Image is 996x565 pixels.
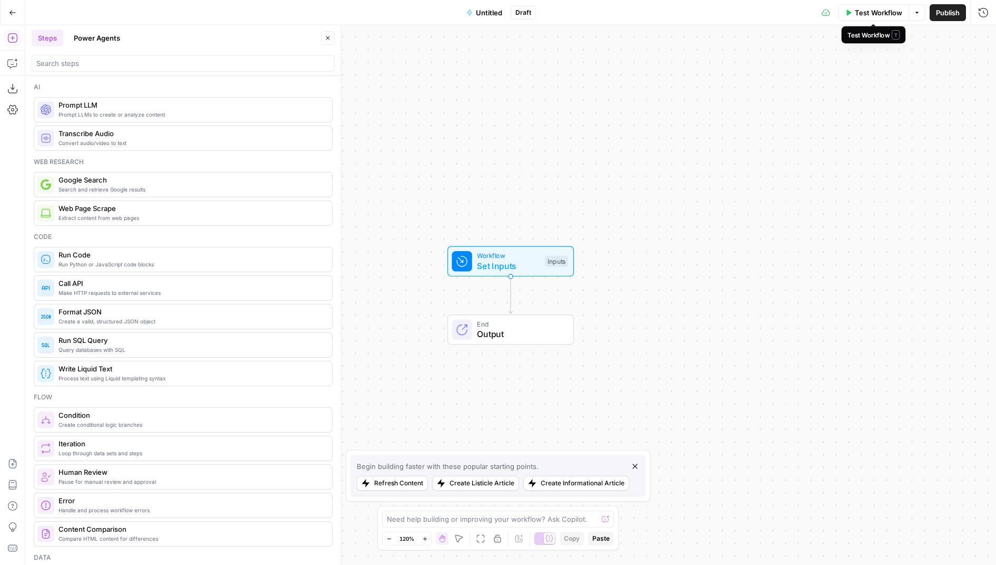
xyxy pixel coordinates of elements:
span: Run Code [58,250,324,260]
span: Convert audio/video to text [58,139,324,147]
span: Compare HTML content for differences [58,534,324,543]
span: Publish [936,7,960,18]
span: Make HTTP requests to external services [58,289,324,297]
button: Paste [588,532,614,545]
span: Copy [564,534,580,543]
div: Begin building faster with these popular starting points. [357,461,539,472]
span: Workflow [477,251,540,261]
div: Ai [34,82,333,92]
span: Pause for manual review and approval [58,477,324,486]
span: Test Workflow [855,7,902,18]
span: Format JSON [58,307,324,317]
span: Run Python or JavaScript code blocks [58,260,324,269]
span: Error [58,495,324,506]
div: WorkflowSet InputsInputs [413,246,609,277]
div: Flow [34,392,333,402]
div: Data [34,553,333,562]
button: Publish [930,4,966,21]
button: Copy [560,532,584,545]
span: Create conditional logic branches [58,420,324,429]
span: Process text using Liquid templating syntax [58,374,324,382]
span: Human Review [58,467,324,477]
div: Create Informational Article [541,478,624,488]
span: Prompt LLM [58,100,324,110]
span: Draft [515,8,531,17]
span: Create a valid, structured JSON object [58,317,324,325]
span: Run SQL Query [58,335,324,346]
div: Web research [34,157,333,167]
span: End [477,319,563,329]
span: Extract content from web pages [58,214,324,222]
span: Handle and process workflow errors [58,506,324,514]
span: Call API [58,278,324,289]
g: Edge from start to end [509,276,512,313]
div: EndOutput [413,314,609,345]
div: Create Listicle Article [450,478,514,488]
img: vrinnnclop0vshvmafd7ip1g7ohf [41,529,51,539]
div: Test Workflow [847,30,900,40]
span: Paste [592,534,610,543]
span: T [892,30,900,40]
input: Search steps [36,58,330,69]
span: Query databases with SQL [58,346,324,354]
span: Content Comparison [58,524,324,534]
button: Power Agents [67,30,126,46]
span: Loop through data sets and steps [58,449,324,457]
button: Untitled [460,4,509,21]
span: Set Inputs [477,260,540,272]
span: Iteration [58,438,324,449]
span: Search and retrieve Google results [58,185,324,194]
span: Output [477,328,563,340]
span: 120% [399,534,414,543]
span: Web Page Scrape [58,203,324,214]
span: Google Search [58,175,324,185]
span: Transcribe Audio [58,128,324,139]
div: Code [34,232,333,242]
span: Write Liquid Text [58,363,324,374]
span: Untitled [476,7,502,18]
span: Condition [58,410,324,420]
button: Steps [32,30,63,46]
button: Test Workflow [838,4,909,21]
div: Refresh Content [374,478,423,488]
div: Inputs [545,256,568,267]
span: Prompt LLMs to create or analyze content [58,110,324,119]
